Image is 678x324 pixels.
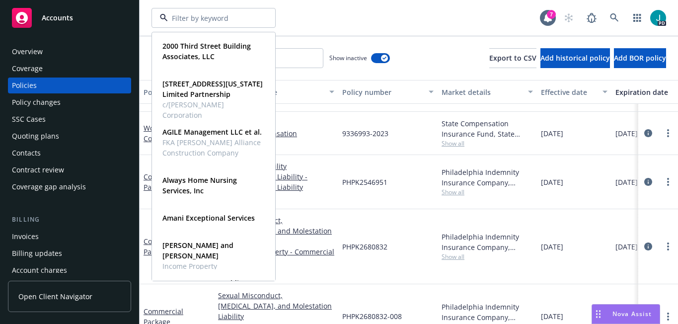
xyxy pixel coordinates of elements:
[614,48,666,68] button: Add BOR policy
[162,261,263,282] span: Income Property Management
[438,80,537,104] button: Market details
[614,53,666,63] span: Add BOR policy
[662,127,674,139] a: more
[162,127,262,137] strong: AGILE Management LLC et al.
[12,145,41,161] div: Contacts
[489,48,536,68] button: Export to CSV
[12,179,86,195] div: Coverage gap analysis
[541,177,563,187] span: [DATE]
[547,10,556,19] div: 7
[12,128,59,144] div: Quoting plans
[162,41,251,61] strong: 2000 Third Street Building Associates, LLC
[12,111,46,127] div: SSC Cases
[338,80,438,104] button: Policy number
[442,118,533,139] div: State Compensation Insurance Fund, State Compensation Insurance Fund (SCIF)
[442,139,533,148] span: Show all
[540,53,610,63] span: Add historical policy
[540,48,610,68] button: Add historical policy
[144,123,192,143] a: Workers' Compensation
[12,262,67,278] div: Account charges
[489,53,536,63] span: Export to CSV
[144,237,183,256] a: Commercial Package
[442,302,533,323] div: Philadelphia Indemnity Insurance Company, [GEOGRAPHIC_DATA] Insurance Companies
[12,162,64,178] div: Contract review
[8,61,131,77] a: Coverage
[12,94,61,110] div: Policy changes
[662,176,674,188] a: more
[442,87,522,97] div: Market details
[342,177,387,187] span: PHPK2546951
[615,128,638,139] span: [DATE]
[615,242,638,252] span: [DATE]
[162,79,263,99] strong: [STREET_ADDRESS][US_STATE] Limited Partnership
[8,245,131,261] a: Billing updates
[218,267,334,278] a: 3 more
[12,229,39,244] div: Invoices
[662,311,674,323] a: more
[218,246,334,267] a: Commercial Property - Commercial Property
[442,167,533,188] div: Philadelphia Indemnity Insurance Company, [GEOGRAPHIC_DATA] Insurance Companies
[442,188,533,196] span: Show all
[162,241,233,260] strong: [PERSON_NAME] and [PERSON_NAME]
[442,252,533,261] span: Show all
[12,78,37,93] div: Policies
[8,145,131,161] a: Contacts
[541,128,563,139] span: [DATE]
[8,94,131,110] a: Policy changes
[162,175,237,195] strong: Always Home Nursing Services, Inc
[18,291,92,302] span: Open Client Navigator
[329,54,367,62] span: Show inactive
[342,311,402,322] span: PHPK2680832-008
[541,87,597,97] div: Effective date
[342,128,388,139] span: 9336993-2023
[8,111,131,127] a: SSC Cases
[162,99,263,120] span: c/[PERSON_NAME] Corporation
[650,10,666,26] img: photo
[8,4,131,32] a: Accounts
[8,44,131,60] a: Overview
[8,262,131,278] a: Account charges
[592,304,660,324] button: Nova Assist
[342,87,423,97] div: Policy number
[12,44,43,60] div: Overview
[218,290,334,322] a: Sexual Misconduct, [MEDICAL_DATA], and Molestation Liability
[615,177,638,187] span: [DATE]
[8,78,131,93] a: Policies
[642,127,654,139] a: circleInformation
[214,80,338,104] button: Lines of coverage
[42,14,73,22] span: Accounts
[627,8,647,28] a: Switch app
[12,245,62,261] div: Billing updates
[604,8,624,28] a: Search
[218,215,334,246] a: Sexual Misconduct, [MEDICAL_DATA], and Molestation Liability
[12,61,43,77] div: Coverage
[541,311,563,322] span: [DATE]
[218,161,334,171] a: Professional Liability
[442,232,533,252] div: Philadelphia Indemnity Insurance Company, [GEOGRAPHIC_DATA] Insurance Companies
[662,241,674,252] a: more
[642,176,654,188] a: circleInformation
[8,162,131,178] a: Contract review
[162,213,255,223] strong: Amani Exceptional Services
[8,215,131,225] div: Billing
[162,278,253,298] strong: [PERSON_NAME] Holdings, LLC
[218,171,334,192] a: Commercial Auto Liability - Commercial Auto Liability
[8,128,131,144] a: Quoting plans
[162,137,263,158] span: FKA [PERSON_NAME] Alliance Construction Company
[8,229,131,244] a: Invoices
[8,179,131,195] a: Coverage gap analysis
[559,8,579,28] a: Start snowing
[168,13,255,23] input: Filter by keyword
[218,128,334,139] a: Workers' Compensation
[612,310,652,318] span: Nova Assist
[592,305,604,324] div: Drag to move
[537,80,611,104] button: Effective date
[342,242,387,252] span: PHPK2680832
[218,192,334,203] a: 2 more
[144,172,183,192] a: Commercial Package
[582,8,602,28] a: Report a Bug
[144,87,199,97] div: Policy details
[140,80,214,104] button: Policy details
[642,241,654,252] a: circleInformation
[541,242,563,252] span: [DATE]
